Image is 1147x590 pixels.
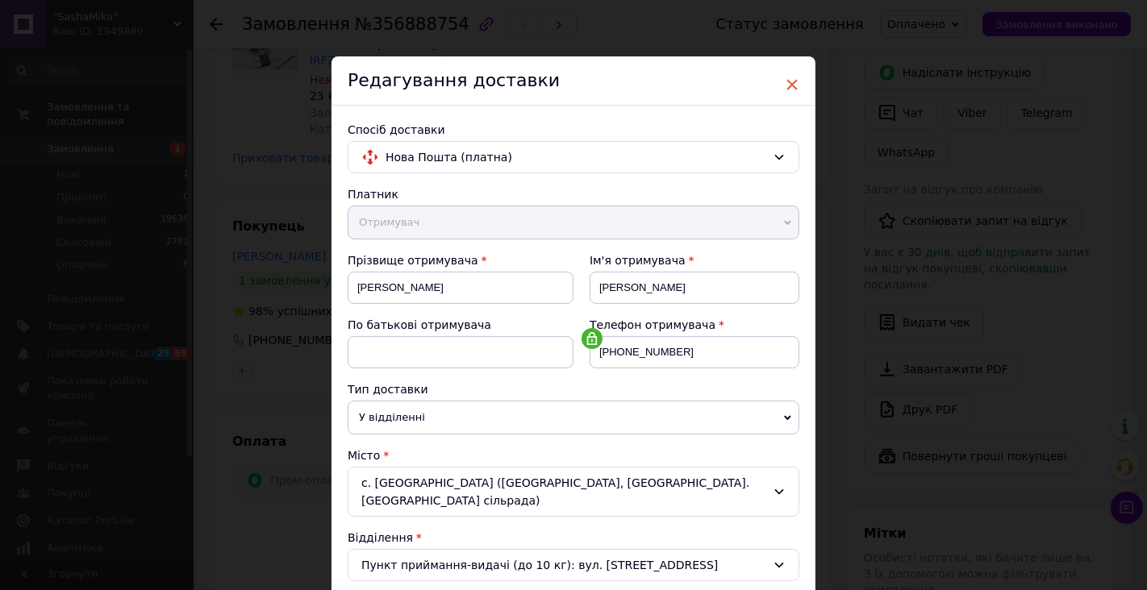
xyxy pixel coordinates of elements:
[348,447,799,463] div: Місто
[332,56,815,106] div: Редагування доставки
[348,188,398,201] span: Платник
[348,318,491,331] span: По батькові отримувача
[348,206,799,239] span: Отримувач
[348,549,799,581] div: Пункт приймання-видачі (до 10 кг): вул. [STREET_ADDRESS]
[348,401,799,434] span: У відділенні
[348,122,799,138] div: Спосіб доставки
[348,383,428,396] span: Тип доставки
[348,254,478,267] span: Прізвище отримувача
[386,148,766,166] span: Нова Пошта (платна)
[590,318,715,331] span: Телефон отримувача
[348,530,799,546] div: Відділення
[348,467,799,517] div: с. [GEOGRAPHIC_DATA] ([GEOGRAPHIC_DATA], [GEOGRAPHIC_DATA]. [GEOGRAPHIC_DATA] сільрада)
[785,71,799,98] span: ×
[590,254,686,267] span: Ім'я отримувача
[590,336,799,368] input: +380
